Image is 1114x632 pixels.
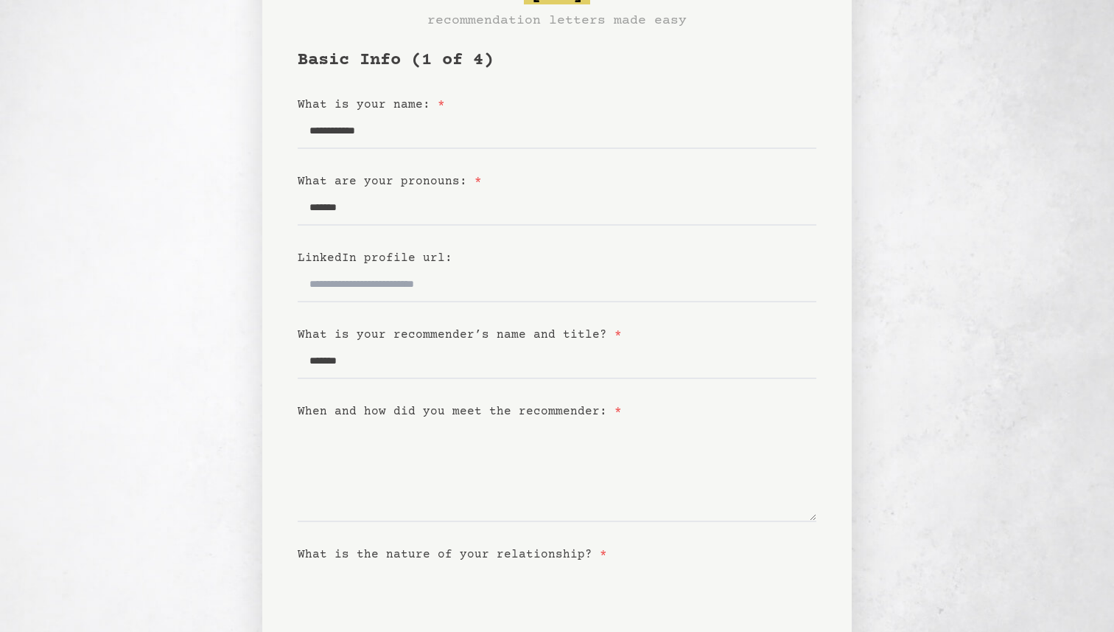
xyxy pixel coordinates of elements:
[298,49,816,72] h1: Basic Info (1 of 4)
[298,98,445,111] label: What is your name:
[427,10,687,31] h3: recommendation letters made easy
[298,405,622,418] label: When and how did you meet the recommender:
[298,251,452,265] label: LinkedIn profile url:
[298,328,622,341] label: What is your recommender’s name and title?
[298,175,482,188] label: What are your pronouns:
[298,548,607,561] label: What is the nature of your relationship?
